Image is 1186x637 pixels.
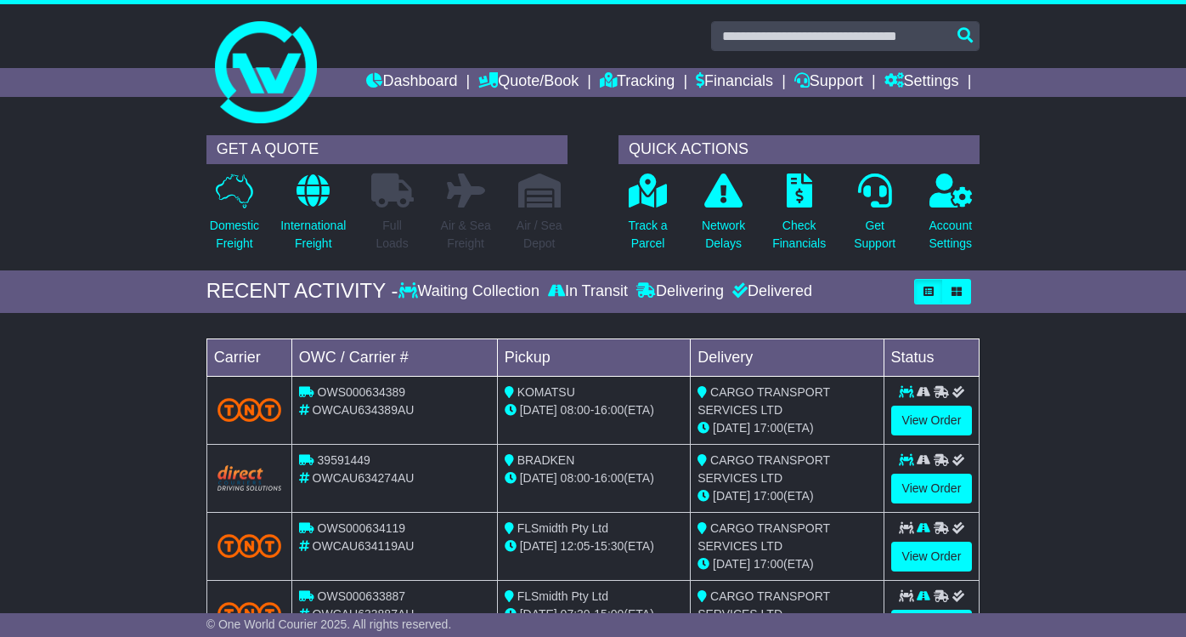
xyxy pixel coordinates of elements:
div: - (ETA) [505,606,683,623]
span: 12:05 [561,539,590,553]
a: Quote/Book [478,68,579,97]
a: DomesticFreight [209,173,260,262]
span: CARGO TRANSPORT SERVICES LTD [697,385,830,417]
img: TNT_Domestic.png [217,534,281,557]
img: TNT_Domestic.png [217,602,281,625]
span: [DATE] [713,557,750,571]
img: TNT_Domestic.png [217,398,281,421]
span: 15:30 [594,539,624,553]
span: KOMATSU [517,385,575,399]
div: QUICK ACTIONS [618,135,980,164]
a: View Order [891,474,973,503]
span: © One World Courier 2025. All rights reserved. [206,617,452,631]
span: 16:00 [594,403,624,417]
span: OWCAU633887AU [313,607,415,621]
div: - (ETA) [505,469,683,487]
div: Delivering [632,282,728,301]
span: 08:00 [561,471,590,485]
div: (ETA) [697,555,876,573]
span: 16:00 [594,471,624,485]
div: Waiting Collection [398,282,544,301]
span: OWS000634119 [318,521,406,535]
span: CARGO TRANSPORT SERVICES LTD [697,453,830,485]
span: [DATE] [520,539,557,553]
a: Settings [884,68,959,97]
span: 17:00 [754,489,783,503]
span: OWCAU634274AU [313,471,415,485]
span: BRADKEN [517,453,575,467]
span: [DATE] [520,471,557,485]
div: (ETA) [697,487,876,505]
div: - (ETA) [505,401,683,419]
a: View Order [891,542,973,572]
p: Get Support [854,217,895,253]
span: 08:00 [561,403,590,417]
a: InternationalFreight [280,173,347,262]
a: Track aParcel [627,173,668,262]
p: Air & Sea Freight [441,217,491,253]
span: OWCAU634389AU [313,403,415,417]
span: OWS000633887 [318,589,406,603]
a: CheckFinancials [771,173,827,262]
span: CARGO TRANSPORT SERVICES LTD [697,521,830,553]
span: 15:00 [594,607,624,621]
p: Domestic Freight [210,217,259,253]
span: CARGO TRANSPORT SERVICES LTD [697,589,830,621]
div: RECENT ACTIVITY - [206,279,398,304]
span: [DATE] [520,403,557,417]
span: FLSmidth Pty Ltd [517,589,608,603]
a: Financials [696,68,773,97]
p: Track a Parcel [628,217,667,253]
div: - (ETA) [505,537,683,555]
div: Delivered [728,282,812,301]
span: [DATE] [713,421,750,435]
span: 17:00 [754,421,783,435]
td: Status [884,338,980,376]
td: OWC / Carrier # [291,338,497,376]
a: Support [794,68,863,97]
span: [DATE] [713,489,750,503]
a: Dashboard [366,68,457,97]
span: 39591449 [318,453,370,467]
div: In Transit [544,282,632,301]
span: OWCAU634119AU [313,539,415,553]
span: 17:00 [754,557,783,571]
a: View Order [891,406,973,435]
p: Account Settings [929,217,972,253]
a: AccountSettings [928,173,973,262]
td: Delivery [691,338,884,376]
span: 07:30 [561,607,590,621]
span: OWS000634389 [318,385,406,399]
a: Tracking [600,68,675,97]
td: Carrier [206,338,291,376]
p: Network Delays [702,217,745,253]
img: Direct.png [217,465,281,491]
p: Check Financials [772,217,826,253]
a: NetworkDelays [701,173,746,262]
p: International Freight [280,217,346,253]
a: GetSupport [853,173,896,262]
span: [DATE] [520,607,557,621]
span: FLSmidth Pty Ltd [517,521,608,535]
p: Air / Sea Depot [517,217,562,253]
div: (ETA) [697,419,876,437]
div: GET A QUOTE [206,135,568,164]
td: Pickup [497,338,690,376]
p: Full Loads [371,217,414,253]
